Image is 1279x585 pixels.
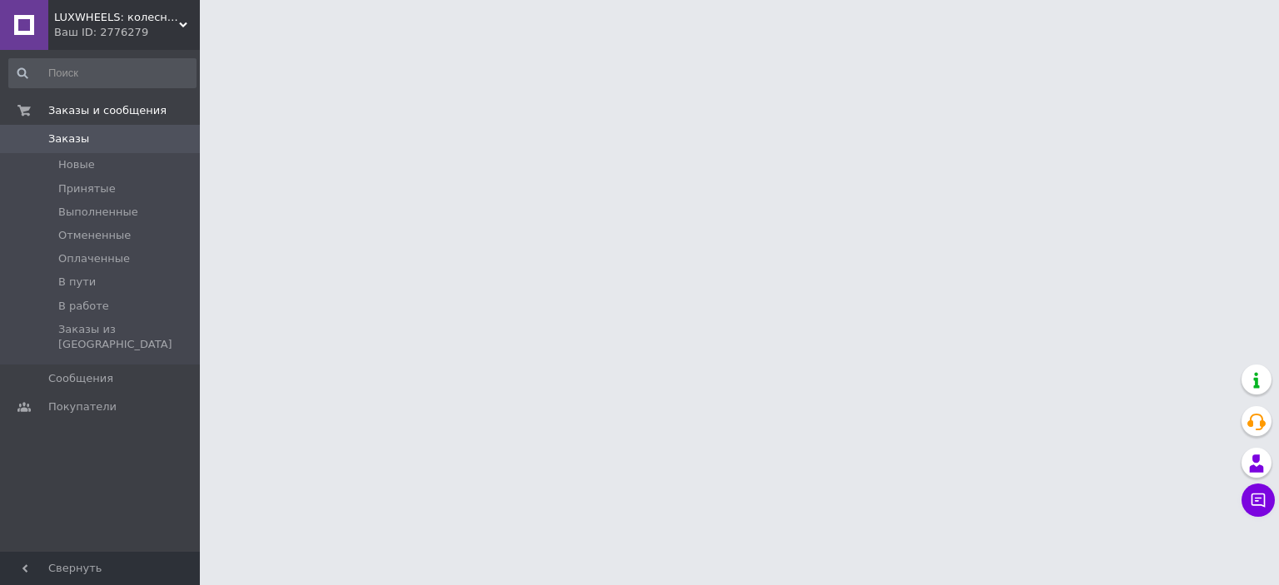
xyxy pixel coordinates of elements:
[58,299,109,314] span: В работе
[48,371,113,386] span: Сообщения
[58,322,195,352] span: Заказы из [GEOGRAPHIC_DATA]
[58,251,130,266] span: Оплаченные
[54,25,200,40] div: Ваш ID: 2776279
[58,228,131,243] span: Отмененные
[54,10,179,25] span: LUXWHEELS: колесный крепеж и диски эксклюзивные
[48,131,89,146] span: Заказы
[58,275,96,290] span: В пути
[58,157,95,172] span: Новые
[58,181,116,196] span: Принятые
[48,399,117,414] span: Покупатели
[48,103,167,118] span: Заказы и сообщения
[58,205,138,220] span: Выполненные
[8,58,197,88] input: Поиск
[1242,483,1275,517] button: Чат с покупателем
